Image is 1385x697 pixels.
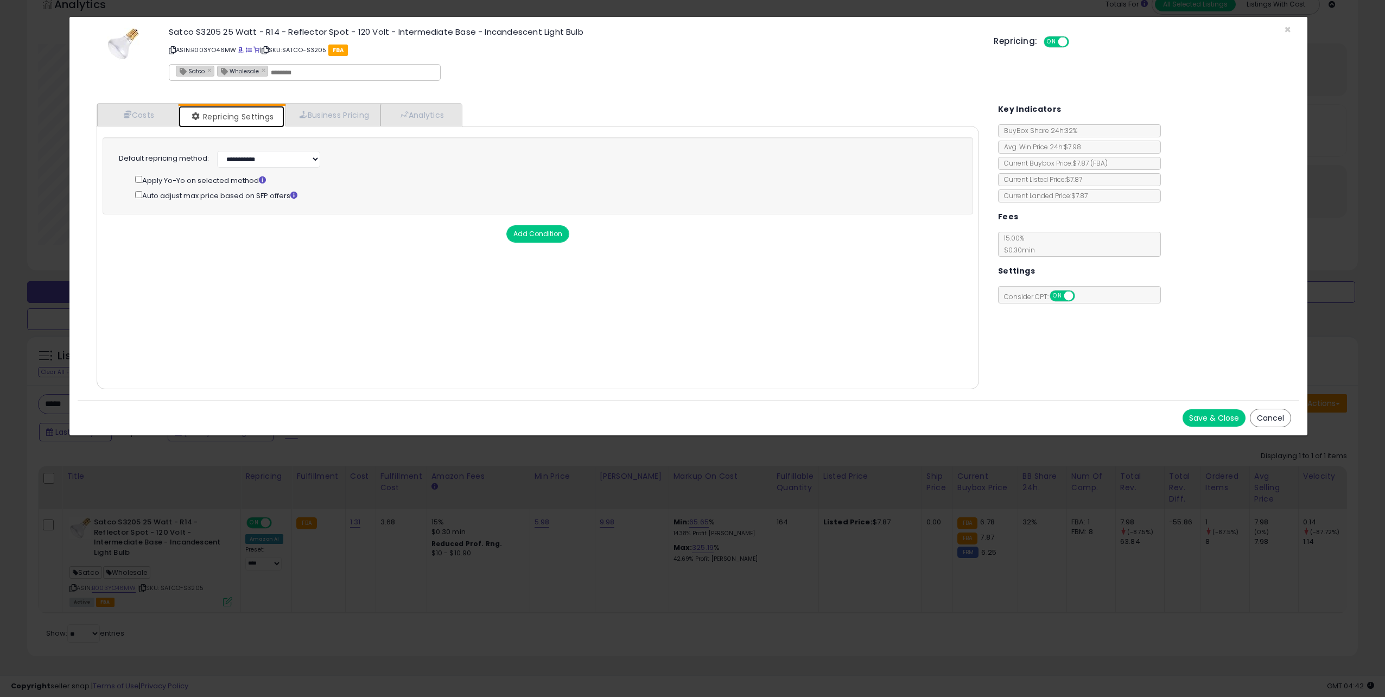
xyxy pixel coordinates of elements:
[169,28,977,36] h3: Satco S3205 25 Watt - R14 - Reflector Spot - 120 Volt - Intermediate Base - Incandescent Light Bulb
[999,292,1089,301] span: Consider CPT:
[1090,159,1108,168] span: ( FBA )
[1183,409,1246,427] button: Save & Close
[238,46,244,54] a: BuyBox page
[285,104,380,126] a: Business Pricing
[999,175,1082,184] span: Current Listed Price: $7.87
[1045,37,1059,47] span: ON
[169,41,977,59] p: ASIN: B003YO46MW | SKU: SATCO-S3205
[998,264,1035,278] h5: Settings
[994,37,1037,46] h5: Repricing:
[328,45,348,56] span: FBA
[999,233,1035,255] span: 15.00 %
[998,103,1062,116] h5: Key Indicators
[1284,22,1291,37] span: ×
[1073,292,1090,301] span: OFF
[999,191,1088,200] span: Current Landed Price: $7.87
[135,189,951,201] div: Auto adjust max price based on SFP offers
[1051,292,1064,301] span: ON
[1250,409,1291,427] button: Cancel
[135,174,951,186] div: Apply Yo-Yo on selected method
[119,154,209,164] label: Default repricing method:
[999,245,1035,255] span: $0.30 min
[107,28,139,60] img: 313jELT7bjL._SL60_.jpg
[179,106,285,128] a: Repricing Settings
[1068,37,1085,47] span: OFF
[999,159,1108,168] span: Current Buybox Price:
[506,225,569,243] button: Add Condition
[262,65,268,75] a: ×
[999,126,1077,135] span: BuyBox Share 24h: 32%
[999,142,1081,151] span: Avg. Win Price 24h: $7.98
[998,210,1019,224] h5: Fees
[218,66,259,75] span: Wholesale
[207,65,214,75] a: ×
[246,46,252,54] a: All offer listings
[253,46,259,54] a: Your listing only
[97,104,179,126] a: Costs
[380,104,461,126] a: Analytics
[1072,159,1108,168] span: $7.87
[176,66,205,75] span: Satco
